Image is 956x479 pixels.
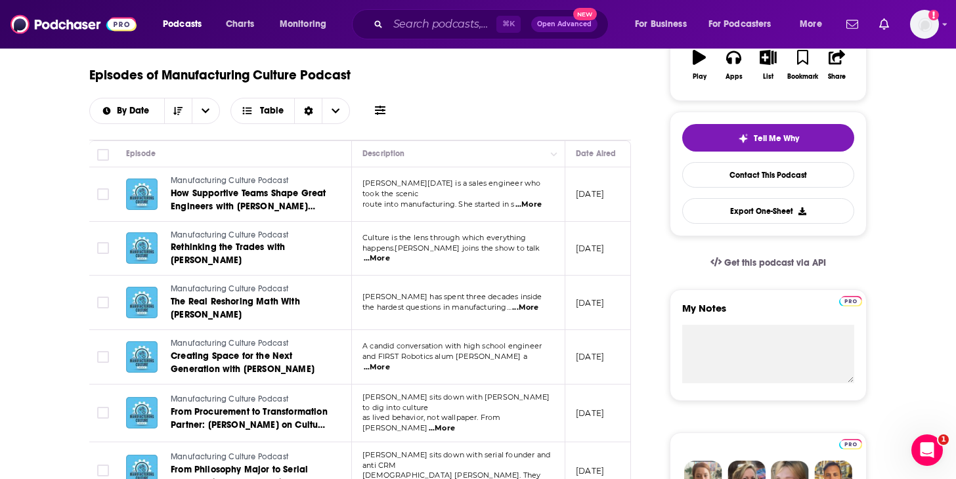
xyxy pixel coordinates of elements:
[700,14,791,35] button: open menu
[171,175,328,187] a: Manufacturing Culture Podcast
[171,188,326,225] span: How Supportive Teams Shape Great Engineers with [PERSON_NAME][DATE]
[171,452,288,461] span: Manufacturing Culture Podcast
[576,188,604,199] p: [DATE]
[429,423,455,434] span: ...More
[362,450,550,470] span: [PERSON_NAME] sits down with serial founder and anti CRM
[362,178,540,198] span: [PERSON_NAME][DATE] is a sales engineer who took the scenic
[724,257,826,268] span: Get this podcast via API
[576,351,604,362] p: [DATE]
[362,199,514,209] span: route into manufacturing. She started in s
[820,41,854,89] button: Share
[362,292,542,301] span: [PERSON_NAME] has spent three decades inside
[911,434,943,466] iframe: Intercom live chat
[171,284,288,293] span: Manufacturing Culture Podcast
[171,339,288,348] span: Manufacturing Culture Podcast
[89,67,351,83] h1: Episodes of Manufacturing Culture Podcast
[785,41,819,89] button: Bookmark
[171,230,328,241] a: Manufacturing Culture Podcast
[839,296,862,306] img: Podchaser Pro
[512,302,538,313] span: ...More
[693,73,706,81] div: Play
[362,392,550,412] span: [PERSON_NAME] sits down with [PERSON_NAME] to dig into culture
[635,15,687,33] span: For Business
[362,413,501,432] span: as lived behavior, not wallpaper. From [PERSON_NAME]
[576,465,604,476] p: [DATE]
[576,146,616,161] div: Date Aired
[171,230,288,239] span: Manufacturing Culture Podcast
[154,14,219,35] button: open menu
[260,106,284,115] span: Table
[626,14,703,35] button: open menu
[754,133,799,144] span: Tell Me Why
[171,187,328,213] a: How Supportive Teams Shape Great Engineers with [PERSON_NAME][DATE]
[388,14,496,35] input: Search podcasts, credits, & more...
[117,106,154,115] span: By Date
[828,73,846,81] div: Share
[496,16,521,33] span: ⌘ K
[800,15,822,33] span: More
[164,98,192,123] button: Sort Direction
[682,41,716,89] button: Play
[682,124,854,152] button: tell me why sparkleTell Me Why
[708,15,771,33] span: For Podcasters
[362,341,542,350] span: A candid conversation with high school engineer
[938,434,949,445] span: 1
[97,465,109,476] span: Toggle select row
[362,243,540,253] span: happens.[PERSON_NAME] joins the show to talk
[787,73,818,81] div: Bookmark
[682,302,854,325] label: My Notes
[531,16,597,32] button: Open AdvancedNew
[280,15,326,33] span: Monitoring
[89,98,220,124] h2: Choose List sort
[163,15,202,33] span: Podcasts
[910,10,939,39] img: User Profile
[171,295,328,322] a: The Real Reshoring Math With [PERSON_NAME]
[171,406,328,432] a: From Procurement to Transformation Partner: [PERSON_NAME] on Culture That Ships
[700,247,836,279] a: Get this podcast via API
[171,176,288,185] span: Manufacturing Culture Podcast
[171,241,328,267] a: Rethinking the Trades with [PERSON_NAME]
[226,15,254,33] span: Charts
[230,98,351,124] button: Choose View
[576,407,604,419] p: [DATE]
[97,407,109,419] span: Toggle select row
[839,439,862,449] img: Podchaser Pro
[364,9,621,39] div: Search podcasts, credits, & more...
[763,73,773,81] div: List
[364,253,390,264] span: ...More
[364,362,390,373] span: ...More
[839,294,862,306] a: Pro website
[791,14,838,35] button: open menu
[738,133,749,144] img: tell me why sparkle
[874,13,894,35] a: Show notifications dropdown
[910,10,939,39] span: Logged in as systemsteam
[537,21,592,28] span: Open Advanced
[11,12,137,37] img: Podchaser - Follow, Share and Rate Podcasts
[726,73,743,81] div: Apps
[716,41,750,89] button: Apps
[294,98,322,123] div: Sort Direction
[576,297,604,308] p: [DATE]
[271,14,343,35] button: open menu
[171,283,328,295] a: Manufacturing Culture Podcast
[171,394,328,406] a: Manufacturing Culture Podcast
[97,297,109,308] span: Toggle select row
[682,198,854,224] button: Export One-Sheet
[839,437,862,449] a: Pro website
[171,350,315,375] span: Creating Space for the Next Generation with [PERSON_NAME]
[97,351,109,363] span: Toggle select row
[928,10,939,20] svg: Add a profile image
[97,242,109,254] span: Toggle select row
[171,241,285,266] span: Rethinking the Trades with [PERSON_NAME]
[192,98,219,123] button: open menu
[515,199,542,210] span: ...More
[97,188,109,200] span: Toggle select row
[362,352,527,361] span: and FIRST Robotics alum [PERSON_NAME] a
[751,41,785,89] button: List
[171,338,328,350] a: Manufacturing Culture Podcast
[90,106,164,115] button: open menu
[126,146,156,161] div: Episode
[171,406,328,444] span: From Procurement to Transformation Partner: [PERSON_NAME] on Culture That Ships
